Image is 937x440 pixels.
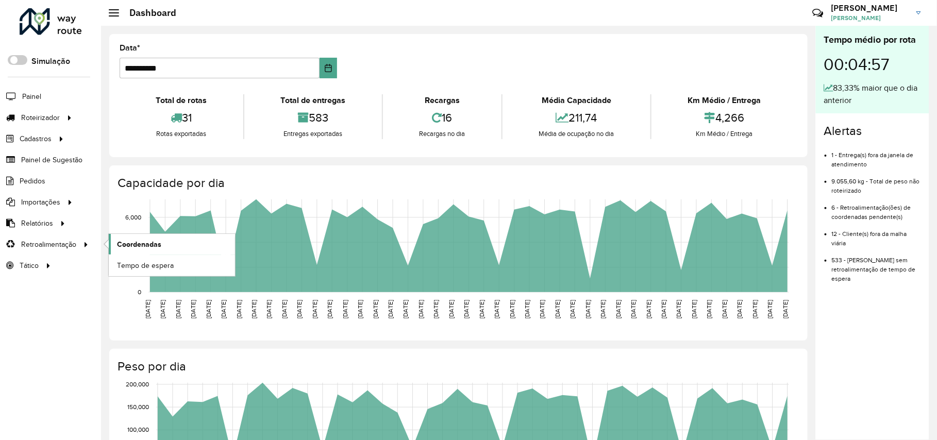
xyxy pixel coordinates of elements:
[31,55,70,67] label: Simulação
[175,300,181,318] text: [DATE]
[247,107,379,129] div: 583
[417,300,424,318] text: [DATE]
[645,300,652,318] text: [DATE]
[386,94,499,107] div: Recargas
[20,260,39,271] span: Tático
[767,300,774,318] text: [DATE]
[372,300,379,318] text: [DATE]
[250,300,257,318] text: [DATE]
[122,94,241,107] div: Total de rotas
[119,7,176,19] h2: Dashboard
[433,300,440,318] text: [DATE]
[387,300,394,318] text: [DATE]
[509,300,515,318] text: [DATE]
[20,176,45,187] span: Pedidos
[505,107,648,129] div: 211,74
[126,381,149,387] text: 200,000
[831,3,909,13] h3: [PERSON_NAME]
[247,94,379,107] div: Total de entregas
[493,300,500,318] text: [DATE]
[326,300,333,318] text: [DATE]
[21,197,60,208] span: Importações
[824,47,921,82] div: 00:04:57
[584,300,591,318] text: [DATE]
[676,300,682,318] text: [DATE]
[478,300,485,318] text: [DATE]
[220,300,227,318] text: [DATE]
[832,195,921,222] li: 6 - Retroalimentação(ões) de coordenadas pendente(s)
[127,427,149,433] text: 100,000
[21,155,82,165] span: Painel de Sugestão
[832,169,921,195] li: 9.055,60 kg - Total de peso não roteirizado
[463,300,470,318] text: [DATE]
[205,300,212,318] text: [DATE]
[505,129,648,139] div: Média de ocupação no dia
[266,300,273,318] text: [DATE]
[190,300,196,318] text: [DATE]
[122,107,241,129] div: 31
[21,239,76,250] span: Retroalimentação
[247,129,379,139] div: Entregas exportadas
[236,300,242,318] text: [DATE]
[706,300,713,318] text: [DATE]
[20,133,52,144] span: Cadastros
[570,300,576,318] text: [DATE]
[118,359,797,374] h4: Peso por dia
[751,300,758,318] text: [DATE]
[357,300,363,318] text: [DATE]
[831,13,909,23] span: [PERSON_NAME]
[448,300,455,318] text: [DATE]
[721,300,728,318] text: [DATE]
[21,218,53,229] span: Relatórios
[782,300,789,318] text: [DATE]
[654,129,795,139] div: Km Médio / Entrega
[122,129,241,139] div: Rotas exportadas
[320,58,337,78] button: Choose Date
[807,2,829,24] a: Contato Rápido
[109,255,235,276] a: Tempo de espera
[832,222,921,248] li: 12 - Cliente(s) fora da malha viária
[654,107,795,129] div: 4,266
[138,289,141,295] text: 0
[832,248,921,283] li: 533 - [PERSON_NAME] sem retroalimentação de tempo de espera
[539,300,546,318] text: [DATE]
[832,143,921,169] li: 1 - Entrega(s) fora da janela de atendimento
[824,33,921,47] div: Tempo médio por rota
[403,300,409,318] text: [DATE]
[600,300,607,318] text: [DATE]
[554,300,561,318] text: [DATE]
[737,300,743,318] text: [DATE]
[296,300,303,318] text: [DATE]
[109,234,235,255] a: Coordenadas
[630,300,637,318] text: [DATE]
[118,176,797,191] h4: Capacidade por dia
[117,239,161,250] span: Coordenadas
[386,129,499,139] div: Recargas no dia
[21,112,60,123] span: Roteirizador
[125,214,141,221] text: 6,000
[127,404,149,411] text: 150,000
[120,42,140,54] label: Data
[159,300,166,318] text: [DATE]
[824,124,921,139] h4: Alertas
[117,260,174,271] span: Tempo de espera
[342,300,348,318] text: [DATE]
[144,300,151,318] text: [DATE]
[22,91,41,102] span: Painel
[386,107,499,129] div: 16
[311,300,318,318] text: [DATE]
[660,300,667,318] text: [DATE]
[824,82,921,107] div: 83,33% maior que o dia anterior
[615,300,622,318] text: [DATE]
[505,94,648,107] div: Média Capacidade
[281,300,288,318] text: [DATE]
[691,300,697,318] text: [DATE]
[524,300,530,318] text: [DATE]
[654,94,795,107] div: Km Médio / Entrega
